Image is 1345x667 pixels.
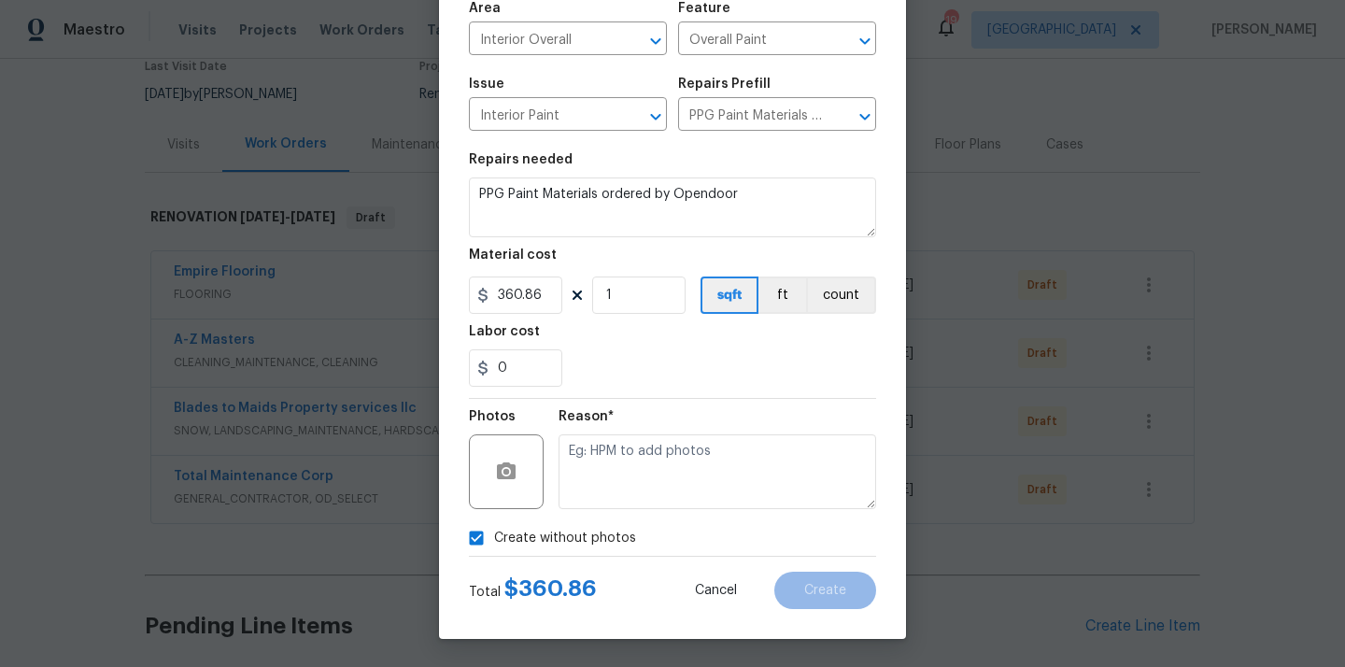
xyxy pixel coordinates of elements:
[852,104,878,130] button: Open
[695,584,737,598] span: Cancel
[469,579,597,602] div: Total
[469,78,504,91] h5: Issue
[469,325,540,338] h5: Labor cost
[774,572,876,609] button: Create
[665,572,767,609] button: Cancel
[559,410,614,423] h5: Reason*
[678,2,730,15] h5: Feature
[758,277,806,314] button: ft
[469,2,501,15] h5: Area
[806,277,876,314] button: count
[678,78,771,91] h5: Repairs Prefill
[701,277,758,314] button: sqft
[852,28,878,54] button: Open
[469,248,557,262] h5: Material cost
[469,153,573,166] h5: Repairs needed
[469,177,876,237] textarea: PPG Paint Materials ordered by Opendoor
[469,410,516,423] h5: Photos
[504,577,597,600] span: $ 360.86
[643,104,669,130] button: Open
[494,529,636,548] span: Create without photos
[804,584,846,598] span: Create
[643,28,669,54] button: Open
